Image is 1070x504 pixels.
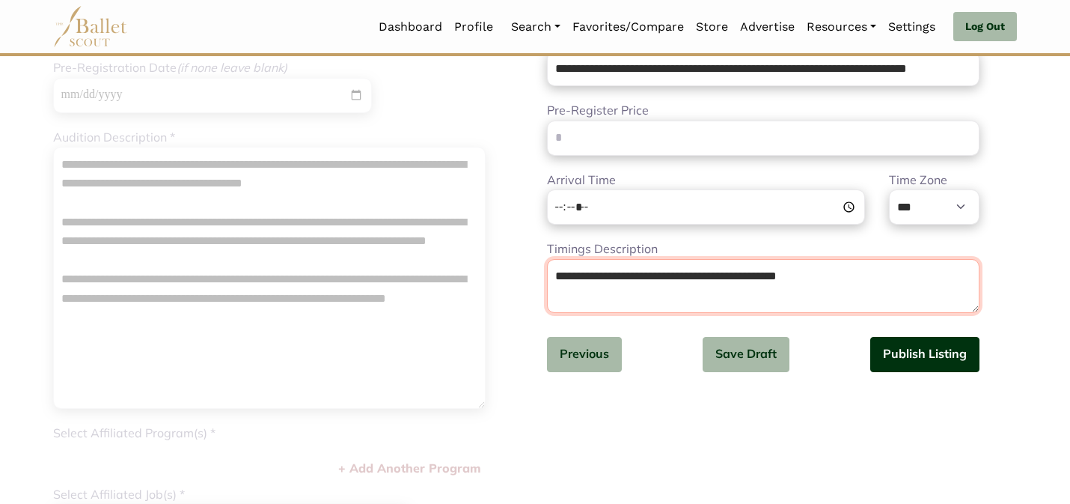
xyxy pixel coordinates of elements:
a: Settings [882,11,941,43]
label: Arrival Time [547,171,616,190]
a: Dashboard [373,11,448,43]
a: Search [505,11,566,43]
label: Timings Description [547,240,658,259]
a: Favorites/Compare [566,11,690,43]
a: Resources [801,11,882,43]
button: Save Draft [703,337,789,372]
a: Store [690,11,734,43]
button: Previous [547,337,622,372]
a: Profile [448,11,499,43]
a: Advertise [734,11,801,43]
a: Log Out [953,12,1017,42]
label: Time Zone [889,171,947,190]
button: Publish Listing [870,337,979,372]
label: Pre-Register Price [547,101,649,121]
